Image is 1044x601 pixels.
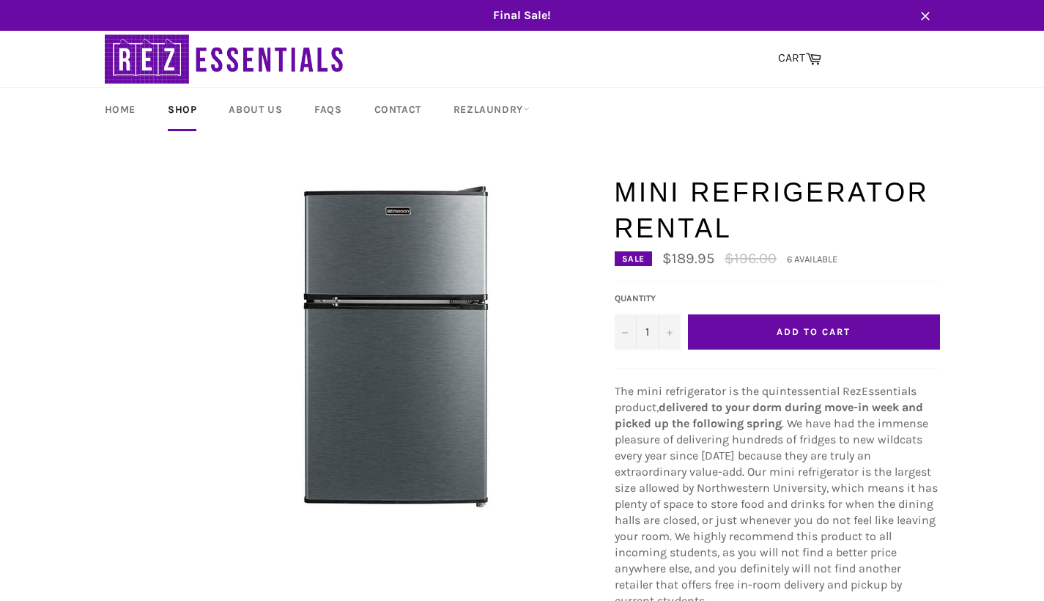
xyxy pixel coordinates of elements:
[90,88,150,131] a: Home
[771,43,829,74] a: CART
[90,7,955,23] span: Final Sale!
[300,88,356,131] a: FAQs
[659,314,681,350] button: Increase quantity
[615,251,652,266] div: Sale
[662,250,714,267] span: $189.95
[439,88,544,131] a: RezLaundry
[615,174,940,247] h1: Mini Refrigerator Rental
[615,292,681,305] label: Quantity
[777,326,850,337] span: Add to Cart
[725,250,777,267] s: $196.00
[213,174,565,526] img: Mini Refrigerator Rental
[615,400,923,430] strong: delivered to your dorm during move-in week and picked up the following spring
[787,254,837,265] span: 6 available
[688,314,940,350] button: Add to Cart
[153,88,211,131] a: Shop
[105,31,347,87] img: RezEssentials
[360,88,436,131] a: Contact
[615,314,637,350] button: Decrease quantity
[214,88,297,131] a: About Us
[615,384,917,414] span: The mini refrigerator is the quintessential RezEssentials product,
